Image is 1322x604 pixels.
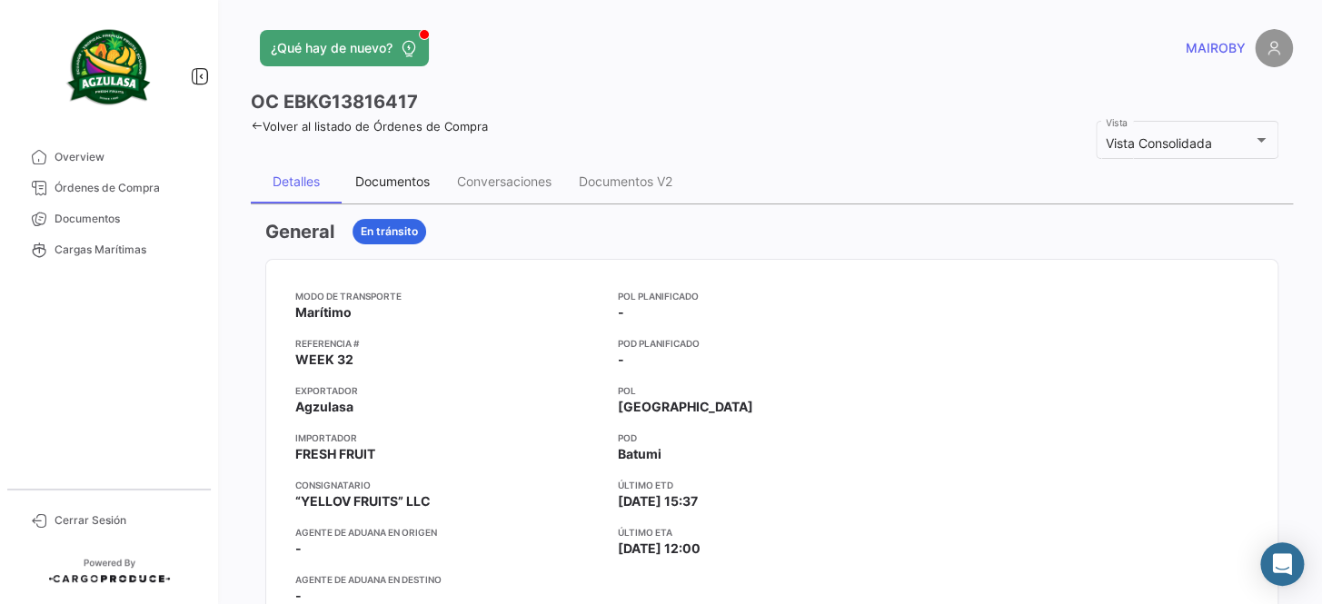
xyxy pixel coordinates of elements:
span: Cerrar Sesión [55,512,196,529]
app-card-info-title: Referencia # [295,336,603,351]
div: Conversaciones [457,173,552,189]
span: Agzulasa [295,398,353,416]
img: agzulasa-logo.png [64,22,154,113]
app-card-info-title: Importador [295,431,603,445]
a: Órdenes de Compra [15,173,204,203]
span: [GEOGRAPHIC_DATA] [618,398,753,416]
app-card-info-title: POL [618,383,926,398]
app-card-info-title: Agente de Aduana en Destino [295,572,603,587]
span: - [618,303,624,322]
span: MAIROBY [1186,39,1246,57]
div: Documentos V2 [579,173,672,189]
span: - [295,540,302,558]
span: Documentos [55,211,196,227]
span: ¿Qué hay de nuevo? [271,39,393,57]
span: Cargas Marítimas [55,242,196,258]
app-card-info-title: POD Planificado [618,336,926,351]
span: - [618,351,624,369]
button: ¿Qué hay de nuevo? [260,30,429,66]
app-card-info-title: Modo de Transporte [295,289,603,303]
app-card-info-title: Exportador [295,383,603,398]
app-card-info-title: POL Planificado [618,289,926,303]
span: En tránsito [361,223,418,240]
app-card-info-title: Consignatario [295,478,603,492]
span: [DATE] 12:00 [618,540,701,558]
span: Vista Consolidada [1106,135,1212,151]
span: “YELLOV FRUITS” LLC [295,492,431,510]
span: WEEK 32 [295,351,353,369]
span: Marítimo [295,303,352,322]
a: Overview [15,142,204,173]
app-card-info-title: POD [618,431,926,445]
a: Volver al listado de Órdenes de Compra [251,119,488,134]
span: Órdenes de Compra [55,180,196,196]
h3: General [265,219,334,244]
img: placeholder-user.png [1255,29,1293,67]
div: Detalles [273,173,320,189]
span: [DATE] 15:37 [618,492,698,510]
span: Batumi [618,445,661,463]
span: FRESH FRUIT [295,445,375,463]
a: Cargas Marítimas [15,234,204,265]
a: Documentos [15,203,204,234]
div: Documentos [355,173,430,189]
app-card-info-title: Último ETA [618,525,926,540]
app-card-info-title: Último ETD [618,478,926,492]
span: Overview [55,149,196,165]
h3: OC EBKG13816417 [251,89,418,114]
div: Abrir Intercom Messenger [1260,542,1304,586]
app-card-info-title: Agente de Aduana en Origen [295,525,603,540]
